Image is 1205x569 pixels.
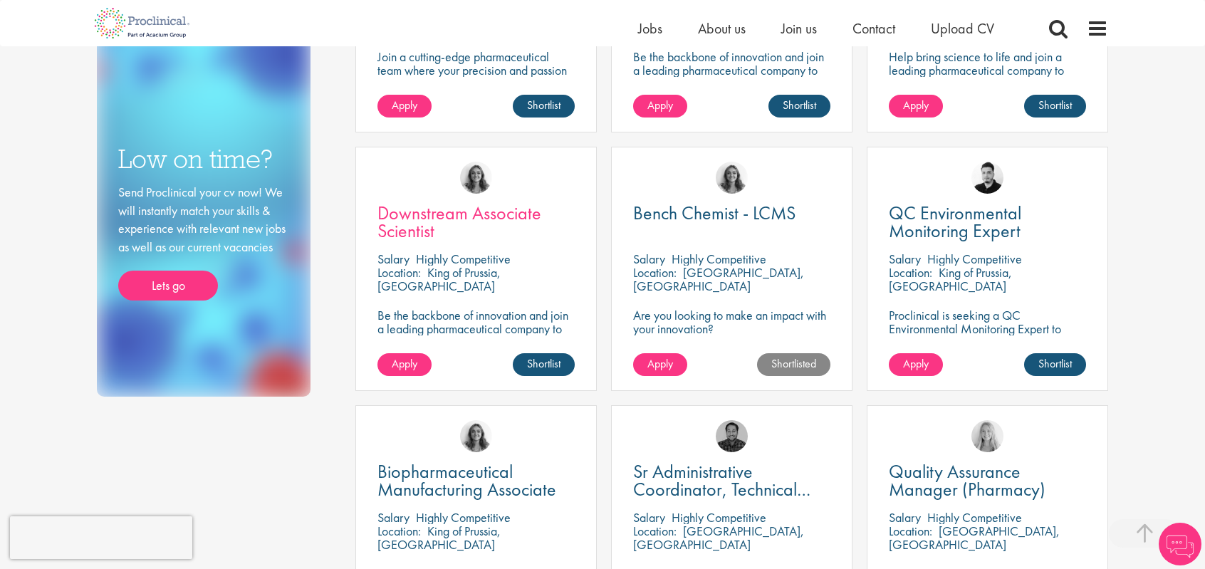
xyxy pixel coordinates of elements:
span: Salary [889,509,921,526]
span: Apply [903,98,929,113]
iframe: reCAPTCHA [10,516,192,559]
span: Apply [392,356,417,371]
span: Location: [377,523,421,539]
span: Location: [889,523,932,539]
a: Apply [377,95,432,118]
span: Salary [889,251,921,267]
img: Chatbot [1159,523,1201,565]
span: Apply [647,98,673,113]
img: Mike Raletz [716,420,748,452]
p: King of Prussia, [GEOGRAPHIC_DATA] [889,264,1012,294]
span: Bench Chemist - LCMS [633,201,795,225]
span: Location: [633,264,677,281]
p: Highly Competitive [672,251,766,267]
p: [GEOGRAPHIC_DATA], [GEOGRAPHIC_DATA] [889,523,1060,553]
p: Join a cutting-edge pharmaceutical team where your precision and passion for quality will help sh... [377,50,575,104]
p: Help bring science to life and join a leading pharmaceutical company to play a key role in delive... [889,50,1086,118]
a: Upload CV [931,19,994,38]
p: [GEOGRAPHIC_DATA], [GEOGRAPHIC_DATA] [633,264,804,294]
a: Shortlist [513,353,575,376]
img: Jackie Cerchio [460,162,492,194]
a: About us [698,19,746,38]
p: Highly Competitive [416,509,511,526]
a: Lets go [118,271,218,301]
a: Shortlist [768,95,830,118]
img: Shannon Briggs [971,420,1003,452]
img: Jackie Cerchio [716,162,748,194]
span: Location: [633,523,677,539]
span: Biopharmaceutical Manufacturing Associate [377,459,556,501]
p: King of Prussia, [GEOGRAPHIC_DATA] [377,523,501,553]
img: Jackie Cerchio [460,420,492,452]
a: Shortlisted [757,353,830,376]
span: QC Environmental Monitoring Expert [889,201,1021,243]
a: Apply [889,95,943,118]
span: Salary [633,509,665,526]
span: Location: [889,264,932,281]
p: Are you looking to make an impact with your innovation? [633,308,830,335]
div: Send Proclinical your cv now! We will instantly match your skills & experience with relevant new ... [118,183,289,301]
span: Salary [633,251,665,267]
span: Downstream Associate Scientist [377,201,541,243]
span: Apply [903,356,929,371]
p: [GEOGRAPHIC_DATA], [GEOGRAPHIC_DATA] [633,523,804,553]
p: Highly Competitive [416,251,511,267]
a: Apply [377,353,432,376]
a: Jobs [638,19,662,38]
p: Be the backbone of innovation and join a leading pharmaceutical company to help keep life-changin... [377,308,575,362]
a: Join us [781,19,817,38]
span: Apply [392,98,417,113]
p: Be the backbone of innovation and join a leading pharmaceutical company to help keep life-changin... [633,50,830,104]
a: Shortlist [513,95,575,118]
a: Downstream Associate Scientist [377,204,575,240]
span: Salary [377,509,410,526]
p: Highly Competitive [672,509,766,526]
a: Apply [889,353,943,376]
a: Shortlist [1024,95,1086,118]
p: King of Prussia, [GEOGRAPHIC_DATA] [377,264,501,294]
a: Apply [633,353,687,376]
span: Quality Assurance Manager (Pharmacy) [889,459,1045,501]
span: Apply [647,356,673,371]
a: Sr Administrative Coordinator, Technical Operations [633,463,830,498]
p: Highly Competitive [927,509,1022,526]
span: Sr Administrative Coordinator, Technical Operations [633,459,810,519]
h3: Low on time? [118,145,289,173]
p: Highly Competitive [927,251,1022,267]
a: Apply [633,95,687,118]
a: Biopharmaceutical Manufacturing Associate [377,463,575,498]
span: Location: [377,264,421,281]
a: QC Environmental Monitoring Expert [889,204,1086,240]
a: Shortlist [1024,353,1086,376]
a: Quality Assurance Manager (Pharmacy) [889,463,1086,498]
a: Bench Chemist - LCMS [633,204,830,222]
p: Proclinical is seeking a QC Environmental Monitoring Expert to support quality control operations... [889,308,1086,362]
span: Salary [377,251,410,267]
img: Anderson Maldonado [971,162,1003,194]
a: Contact [852,19,895,38]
